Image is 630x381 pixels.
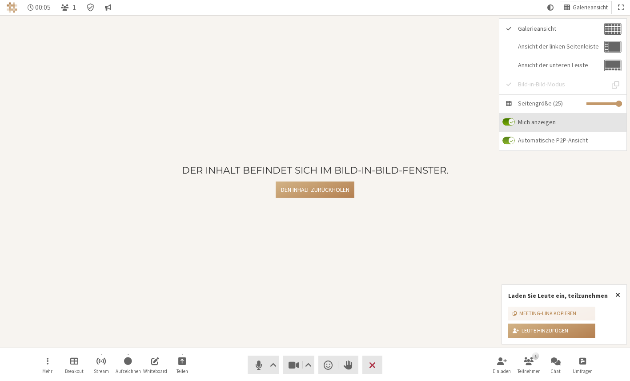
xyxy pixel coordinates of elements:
[508,307,595,321] button: Meeting-Link kopieren
[143,369,167,374] span: Whiteboard
[493,369,511,374] span: Einladen
[182,165,449,175] h3: Der Inhalt befindet sich im Bild-in-Bild-Fenster.
[570,353,595,377] button: Offene Umfrage
[499,75,626,94] button: Bild-in-Bild-Modus
[573,369,593,374] span: Umfragen
[89,353,114,377] button: Streaming starten
[518,81,604,88] span: Bild-in-Bild-Modus
[116,369,141,374] span: Aufzeichnen
[518,137,622,144] span: Automatische P2P-Ansicht
[83,1,98,14] div: Besprechungsdetails Verschlüsselung aktiviert
[586,102,622,105] input: Schieberegler für die Galeriegröße
[499,132,626,150] label: Automatischer Wechsel zur Anzeige großer Kacheln in einer Besprechung mit zwei Personen
[65,369,84,374] span: Breakout
[283,356,314,374] button: Video stoppen (⌘+Umschalt+V)
[24,1,55,14] div: Timer
[35,4,51,11] span: 00:05
[532,352,539,359] div: 1
[62,353,87,377] button: Breakout-Räume verwalten
[94,369,109,374] span: Stream
[338,356,358,374] button: Hand heben
[101,1,115,14] button: Gespräch
[170,353,195,377] button: Freigabe starten
[276,182,354,198] button: Den Inhalt zurückholen
[513,309,576,317] div: Meeting-Link kopieren
[143,353,168,377] button: Freigegebenes Whiteboard öffnen
[544,1,557,14] button: Systemmodus verwenden
[57,1,80,14] button: Teilnehmerliste öffnen
[35,353,60,377] button: Menü öffnen
[177,369,188,374] span: Teilen
[499,113,626,132] label: Ob ich mich auf der Seite zeigen soll (wenn ich nicht allein bin)
[573,4,608,11] span: Galerieansicht
[560,1,611,14] button: Menü öffnen
[42,369,52,374] span: Mehr
[550,369,561,374] span: Chat
[318,356,338,374] button: Reaktion senden
[516,353,541,377] button: Teilnehmerliste öffnen
[499,19,626,37] button: Galerieansicht
[614,1,627,14] button: Ganzer Bildschirm
[303,356,314,374] button: Videoeinstellungen
[508,324,595,338] button: Leute hinzufügen
[609,285,626,305] button: Popover schließen
[499,94,626,113] div: Steuern Sie, wie viele Kacheln auf jeder Seite angezeigt werden sollen
[543,353,568,377] button: Chat öffnen
[518,369,540,374] span: Teilnehmer
[7,2,17,13] img: Iotum
[72,4,76,11] span: 1
[518,100,585,107] span: Seitengröße (25)
[116,353,140,377] button: Aufzeichnung starten
[508,292,608,300] label: Laden Sie Leute ein, teilzunehmen
[362,356,382,374] button: Besprechung beenden oder verlassen
[518,119,622,126] span: Mich anzeigen
[268,356,279,374] button: Audioeinstellungen
[490,353,514,377] button: Teilnehmer einladen (⌘+Umschalt+I)
[248,356,279,374] button: Stumm (⌘+Umschalt+A)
